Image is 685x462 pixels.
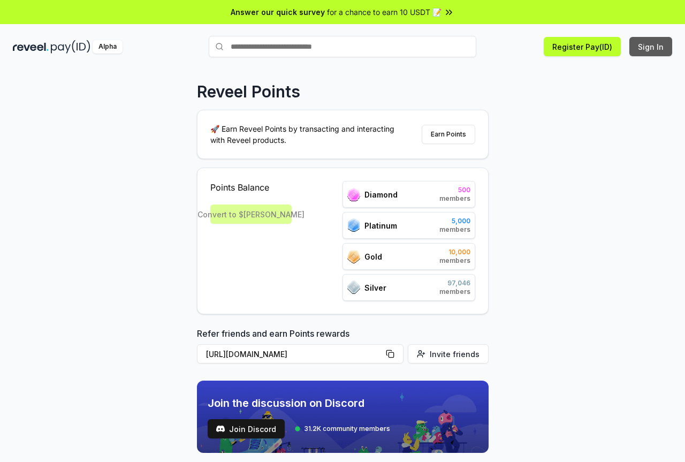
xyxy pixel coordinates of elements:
button: Invite friends [408,344,489,363]
span: Points Balance [210,181,292,194]
button: Join Discord [208,419,285,438]
span: Gold [364,251,382,262]
img: reveel_dark [13,40,49,54]
div: Alpha [93,40,123,54]
p: 🚀 Earn Reveel Points by transacting and interacting with Reveel products. [210,123,403,146]
img: discord_banner [197,381,489,453]
span: members [439,225,470,234]
img: ranks_icon [347,281,360,294]
span: members [439,194,470,203]
span: 5,000 [439,217,470,225]
span: for a chance to earn 10 USDT 📝 [327,6,442,18]
span: 97,046 [439,279,470,287]
span: Diamond [364,189,398,200]
span: Silver [364,282,386,293]
img: ranks_icon [347,250,360,263]
span: Invite friends [430,349,479,360]
span: Answer our quick survey [231,6,325,18]
span: members [439,256,470,265]
span: 10,000 [439,248,470,256]
img: pay_id [51,40,90,54]
img: ranks_icon [347,218,360,232]
span: 500 [439,186,470,194]
a: testJoin Discord [208,419,285,438]
span: Join the discussion on Discord [208,396,390,411]
p: Reveel Points [197,82,300,101]
span: members [439,287,470,296]
span: 31.2K community members [304,425,390,433]
div: Refer friends and earn Points rewards [197,327,489,368]
button: Register Pay(ID) [544,37,621,56]
button: Sign In [629,37,672,56]
img: test [216,425,225,433]
span: Platinum [364,220,397,231]
button: Earn Points [422,125,475,144]
img: ranks_icon [347,188,360,201]
span: Join Discord [229,423,276,435]
button: [URL][DOMAIN_NAME] [197,344,404,363]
